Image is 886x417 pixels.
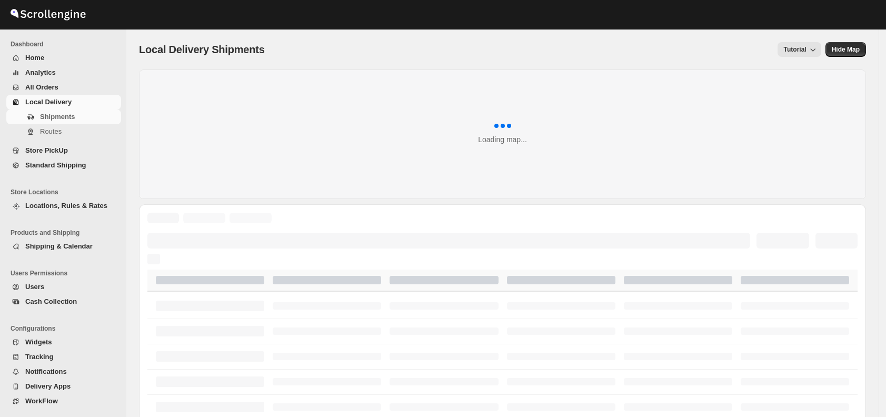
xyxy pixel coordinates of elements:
[11,269,121,277] span: Users Permissions
[40,127,62,135] span: Routes
[825,42,866,57] button: Map action label
[25,83,58,91] span: All Orders
[11,324,121,333] span: Configurations
[25,382,71,390] span: Delivery Apps
[25,68,56,76] span: Analytics
[6,80,121,95] button: All Orders
[25,397,58,405] span: WorkFlow
[6,294,121,309] button: Cash Collection
[6,198,121,213] button: Locations, Rules & Rates
[6,335,121,350] button: Widgets
[25,338,52,346] span: Widgets
[25,146,68,154] span: Store PickUp
[25,242,93,250] span: Shipping & Calendar
[784,46,807,53] span: Tutorial
[6,379,121,394] button: Delivery Apps
[6,280,121,294] button: Users
[478,134,527,145] div: Loading map...
[25,98,72,106] span: Local Delivery
[25,54,44,62] span: Home
[40,113,75,121] span: Shipments
[6,51,121,65] button: Home
[25,283,44,291] span: Users
[778,42,821,57] button: Tutorial
[11,40,121,48] span: Dashboard
[832,45,860,54] span: Hide Map
[6,239,121,254] button: Shipping & Calendar
[11,229,121,237] span: Products and Shipping
[25,297,77,305] span: Cash Collection
[25,161,86,169] span: Standard Shipping
[25,202,107,210] span: Locations, Rules & Rates
[25,368,67,375] span: Notifications
[6,394,121,409] button: WorkFlow
[6,65,121,80] button: Analytics
[6,350,121,364] button: Tracking
[6,110,121,124] button: Shipments
[6,364,121,379] button: Notifications
[11,188,121,196] span: Store Locations
[6,124,121,139] button: Routes
[25,353,53,361] span: Tracking
[139,44,265,55] span: Local Delivery Shipments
